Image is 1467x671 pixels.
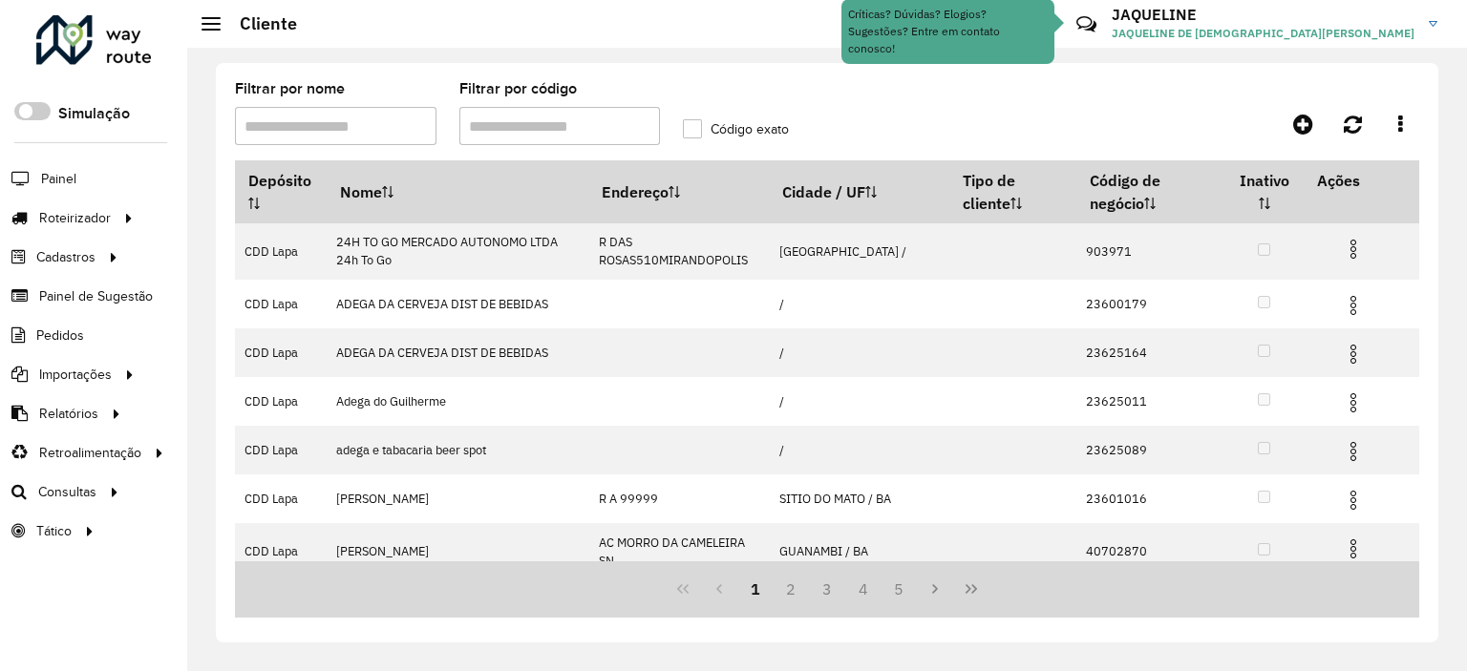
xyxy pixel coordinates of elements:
span: Painel [41,169,76,189]
td: [GEOGRAPHIC_DATA] / [770,223,950,280]
td: CDD Lapa [235,223,327,280]
td: 23625164 [1076,328,1224,377]
td: GUANAMBI / BA [770,523,950,579]
th: Depósito [235,160,327,223]
button: 2 [773,571,809,607]
td: / [770,426,950,474]
td: 23625089 [1076,426,1224,474]
td: 24H TO GO MERCADO AUTONOMO LTDA 24h To Go [327,223,588,280]
td: CDD Lapa [235,280,327,328]
button: Last Page [953,571,989,607]
span: Relatórios [39,404,98,424]
td: CDD Lapa [235,426,327,474]
span: Painel de Sugestão [39,286,153,306]
td: SITIO DO MATO / BA [770,474,950,523]
td: CDD Lapa [235,523,327,579]
th: Ações [1304,160,1418,200]
td: / [770,377,950,426]
span: Roteirizador [39,208,111,228]
button: 5 [882,571,918,607]
h3: JAQUELINE [1112,6,1414,24]
td: ADEGA DA CERVEJA DIST DE BEBIDAS [327,280,588,328]
button: 1 [737,571,774,607]
span: Tático [36,521,72,541]
button: 4 [845,571,882,607]
span: Consultas [38,482,96,502]
td: 903971 [1076,223,1224,280]
td: ADEGA DA CERVEJA DIST DE BEBIDAS [327,328,588,377]
td: CDD Lapa [235,328,327,377]
th: Tipo de cliente [949,160,1076,223]
th: Nome [327,160,588,223]
td: CDD Lapa [235,377,327,426]
button: 3 [809,571,845,607]
span: Cadastros [36,247,96,267]
td: 23600179 [1076,280,1224,328]
h2: Cliente [221,13,297,34]
td: [PERSON_NAME] [327,474,588,523]
td: AC MORRO DA CAMELEIRA SN [588,523,769,579]
th: Código de negócio [1076,160,1224,223]
th: Endereço [588,160,769,223]
label: Simulação [58,102,130,125]
td: adega e tabacaria beer spot [327,426,588,474]
td: 23601016 [1076,474,1224,523]
th: Cidade / UF [770,160,950,223]
span: Retroalimentação [39,443,141,463]
label: Filtrar por nome [235,77,345,100]
button: Next Page [917,571,953,607]
td: Adega do Guilherme [327,377,588,426]
td: [PERSON_NAME] [327,523,588,579]
label: Código exato [683,119,789,139]
td: CDD Lapa [235,474,327,523]
th: Inativo [1224,160,1305,223]
span: JAQUELINE DE [DEMOGRAPHIC_DATA][PERSON_NAME] [1112,25,1414,42]
span: Pedidos [36,325,84,346]
td: R A 99999 [588,474,769,523]
td: 23625011 [1076,377,1224,426]
span: Importações [39,365,112,385]
td: R DAS ROSAS510MIRANDOPOLIS [588,223,769,280]
a: Contato Rápido [1066,4,1107,45]
label: Filtrar por código [459,77,577,100]
td: 40702870 [1076,523,1224,579]
td: / [770,280,950,328]
td: / [770,328,950,377]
